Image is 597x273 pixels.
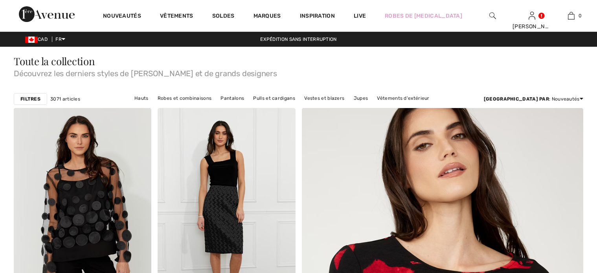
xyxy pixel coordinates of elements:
[103,13,141,21] a: Nouveautés
[529,12,535,19] a: Se connecter
[529,11,535,20] img: Mes infos
[25,37,51,42] span: CAD
[385,12,462,20] a: Robes de [MEDICAL_DATA]
[350,93,372,103] a: Jupes
[579,12,582,19] span: 0
[484,96,549,102] strong: [GEOGRAPHIC_DATA] par
[212,13,235,21] a: Soldes
[300,13,335,21] span: Inspiration
[300,93,348,103] a: Vestes et blazers
[253,13,281,21] a: Marques
[513,22,551,31] div: [PERSON_NAME]
[14,54,95,68] span: Toute la collection
[154,93,215,103] a: Robes et combinaisons
[14,66,583,77] span: Découvrez les derniers styles de [PERSON_NAME] et de grands designers
[160,13,193,21] a: Vêtements
[568,11,575,20] img: Mon panier
[55,37,65,42] span: FR
[354,12,366,20] a: Live
[130,93,152,103] a: Hauts
[19,6,75,22] img: 1ère Avenue
[373,93,433,103] a: Vêtements d'extérieur
[489,11,496,20] img: recherche
[217,93,248,103] a: Pantalons
[249,93,299,103] a: Pulls et cardigans
[484,95,583,103] div: : Nouveautés
[552,11,590,20] a: 0
[25,37,38,43] img: Canadian Dollar
[50,95,80,103] span: 3071 articles
[20,95,40,103] strong: Filtres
